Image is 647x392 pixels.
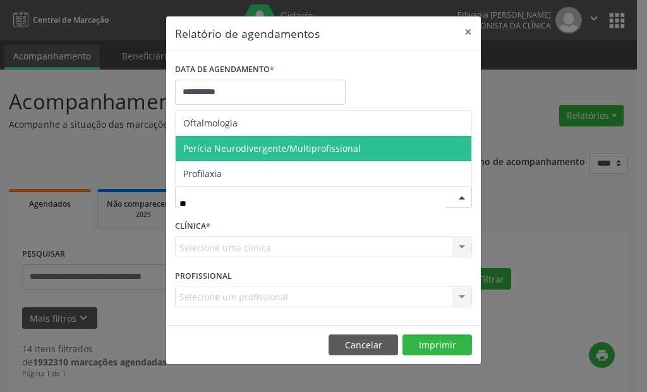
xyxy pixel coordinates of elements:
span: Perícia Neurodivergente/Multiprofissional [183,142,361,154]
h5: Relatório de agendamentos [175,25,320,42]
button: Cancelar [329,334,398,356]
button: Imprimir [402,334,472,356]
label: DATA DE AGENDAMENTO [175,60,274,80]
label: CLÍNICA [175,217,210,236]
span: Profilaxia [183,168,222,180]
span: Oftalmologia [183,117,238,129]
button: Close [456,16,481,47]
label: PROFISSIONAL [175,266,232,286]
